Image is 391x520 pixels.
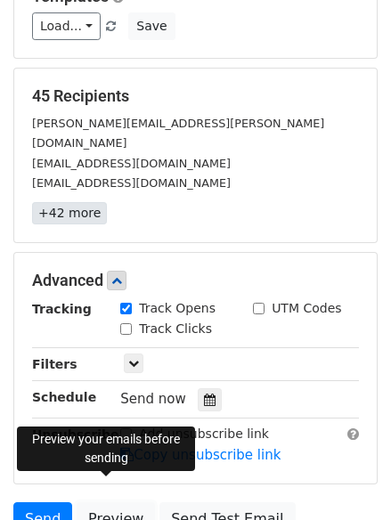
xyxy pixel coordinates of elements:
[32,176,231,190] small: [EMAIL_ADDRESS][DOMAIN_NAME]
[139,299,216,318] label: Track Opens
[120,447,281,463] a: Copy unsubscribe link
[120,391,186,407] span: Send now
[139,425,269,443] label: Add unsubscribe link
[302,435,391,520] iframe: Chat Widget
[32,357,77,371] strong: Filters
[32,12,101,40] a: Load...
[272,299,341,318] label: UTM Codes
[32,271,359,290] h5: Advanced
[32,86,359,106] h5: 45 Recipients
[128,12,175,40] button: Save
[32,157,231,170] small: [EMAIL_ADDRESS][DOMAIN_NAME]
[139,320,212,338] label: Track Clicks
[32,202,107,224] a: +42 more
[32,302,92,316] strong: Tracking
[17,427,195,471] div: Preview your emails before sending
[32,390,96,404] strong: Schedule
[32,117,324,150] small: [PERSON_NAME][EMAIL_ADDRESS][PERSON_NAME][DOMAIN_NAME]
